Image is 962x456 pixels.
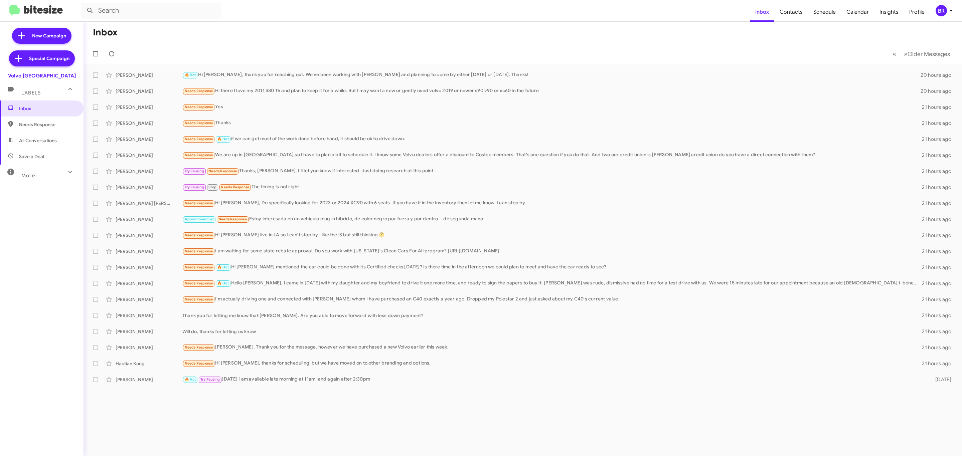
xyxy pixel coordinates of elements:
[182,183,922,191] div: The timing is not right
[930,5,955,16] button: BR
[922,264,957,271] div: 21 hours ago
[182,312,922,319] div: Thank you for letting me know that [PERSON_NAME]. Are you able to move forward with less down pay...
[182,231,922,239] div: Hi [PERSON_NAME] live in LA so I can't stop by I like the i3 but still thinking 🤔
[19,105,76,112] span: Inbox
[116,136,182,143] div: [PERSON_NAME]
[182,360,922,367] div: Hi [PERSON_NAME], thanks for scheduling, but we have moved on to other branding and options.
[185,249,213,253] span: Needs Response
[116,152,182,159] div: [PERSON_NAME]
[185,105,213,109] span: Needs Response
[921,88,957,94] div: 20 hours ago
[200,377,220,382] span: Try Pausing
[922,120,957,127] div: 21 hours ago
[21,90,41,96] span: Labels
[218,217,247,221] span: Needs Response
[922,248,957,255] div: 21 hours ago
[922,152,957,159] div: 21 hours ago
[217,265,229,269] span: 🔥 Hot
[922,360,957,367] div: 21 hours ago
[922,376,957,383] div: [DATE]
[893,50,896,58] span: «
[116,72,182,78] div: [PERSON_NAME]
[116,360,182,367] div: Haotian Kong
[808,2,841,22] span: Schedule
[116,168,182,175] div: [PERSON_NAME]
[185,89,213,93] span: Needs Response
[922,136,957,143] div: 21 hours ago
[182,199,922,207] div: Hi [PERSON_NAME], I’m specifically looking for 2023 or 2024 XC90 with 6 seats. If you have it in ...
[217,137,229,141] span: 🔥 Hot
[116,328,182,335] div: [PERSON_NAME]
[182,151,922,159] div: We are up in [GEOGRAPHIC_DATA] so I have to plan a bit to schedule it. I know some Volvo dealers ...
[922,344,957,351] div: 21 hours ago
[116,88,182,94] div: [PERSON_NAME]
[116,264,182,271] div: [PERSON_NAME]
[29,55,69,62] span: Special Campaign
[922,328,957,335] div: 21 hours ago
[185,297,213,301] span: Needs Response
[116,280,182,287] div: [PERSON_NAME]
[182,295,922,303] div: I'm actually driving one and connected with [PERSON_NAME] whom I have purchased an C40 exactly a ...
[182,167,922,175] div: Thanks, [PERSON_NAME]. I'll let you know if interested. Just doing research at this point.
[185,201,213,205] span: Needs Response
[116,200,182,207] div: [PERSON_NAME] [PERSON_NAME]
[208,169,237,173] span: Needs Response
[874,2,904,22] a: Insights
[182,87,921,95] div: Hi there I love my 2011 S80 T6 and plan to keep it for a while. But I may want a new or gently us...
[182,71,921,79] div: Hi [PERSON_NAME], thank you for reaching out. We've been working with [PERSON_NAME] and planning ...
[185,281,213,285] span: Needs Response
[208,185,216,189] span: Stop
[116,120,182,127] div: [PERSON_NAME]
[922,168,957,175] div: 21 hours ago
[922,200,957,207] div: 21 hours ago
[182,119,922,127] div: Thanks
[185,121,213,125] span: Needs Response
[116,104,182,110] div: [PERSON_NAME]
[185,169,204,173] span: Try Pausing
[182,263,922,271] div: Hi [PERSON_NAME] mentioned the car could be done with its Certified checks [DATE]? Is there time ...
[182,344,922,351] div: [PERSON_NAME]. Thank you for the message, however we have purchased a new Volvo earlier this week.
[900,47,954,61] button: Next
[904,2,930,22] a: Profile
[185,345,213,350] span: Needs Response
[217,281,229,285] span: 🔥 Hot
[182,215,922,223] div: Estoy interesada en un vehículo plug in híbrido, de color negro por fuera y por dentro... de segu...
[93,27,118,38] h1: Inbox
[9,50,75,66] a: Special Campaign
[182,376,922,383] div: [DATE] I am available late morning at 11am, and again after 2:30pm
[182,103,922,111] div: Yes
[19,137,57,144] span: All Conversations
[185,185,204,189] span: Try Pausing
[750,2,774,22] a: Inbox
[116,232,182,239] div: [PERSON_NAME]
[116,312,182,319] div: [PERSON_NAME]
[185,153,213,157] span: Needs Response
[922,232,957,239] div: 21 hours ago
[116,216,182,223] div: [PERSON_NAME]
[889,47,900,61] button: Previous
[116,296,182,303] div: [PERSON_NAME]
[185,137,213,141] span: Needs Response
[116,184,182,191] div: [PERSON_NAME]
[922,312,957,319] div: 21 hours ago
[185,73,196,77] span: 🔥 Hot
[182,279,922,287] div: Hello [PERSON_NAME], I came in [DATE] with my daughter and my boyfriend to drive it one more time...
[19,121,76,128] span: Needs Response
[185,377,196,382] span: 🔥 Hot
[889,47,954,61] nav: Page navigation example
[841,2,874,22] a: Calendar
[936,5,947,16] div: BR
[921,72,957,78] div: 20 hours ago
[19,153,44,160] span: Save a Deal
[21,173,35,179] span: More
[12,28,71,44] a: New Campaign
[904,50,908,58] span: »
[116,344,182,351] div: [PERSON_NAME]
[774,2,808,22] a: Contacts
[185,233,213,237] span: Needs Response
